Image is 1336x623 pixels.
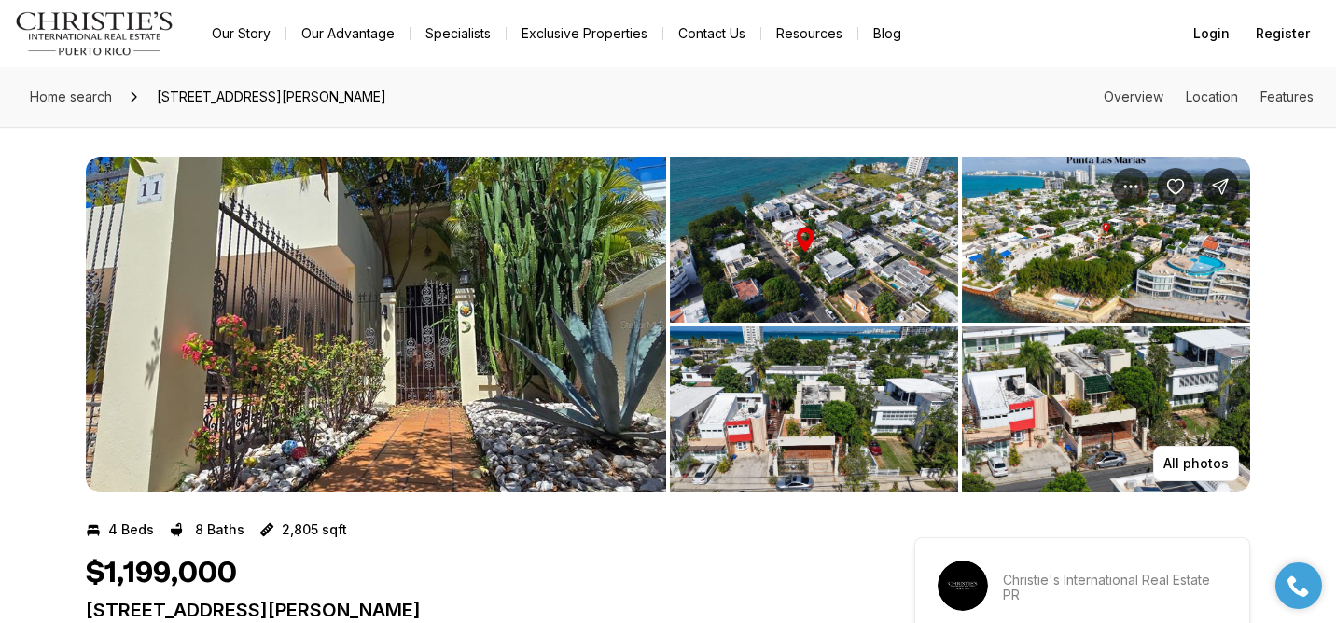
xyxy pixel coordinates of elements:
[197,21,285,47] a: Our Story
[86,599,847,621] p: [STREET_ADDRESS][PERSON_NAME]
[169,515,244,545] button: 8 Baths
[858,21,916,47] a: Blog
[1163,456,1229,471] p: All photos
[962,157,1250,323] button: View image gallery
[1182,15,1241,52] button: Login
[1193,26,1230,41] span: Login
[1157,168,1194,205] button: Save Property: 11 BUCARE
[86,157,666,492] li: 1 of 6
[149,82,394,112] span: [STREET_ADDRESS][PERSON_NAME]
[22,82,119,112] a: Home search
[670,326,958,492] button: View image gallery
[15,11,174,56] img: logo
[1104,90,1314,104] nav: Page section menu
[1256,26,1310,41] span: Register
[282,522,347,537] p: 2,805 sqft
[411,21,506,47] a: Specialists
[1104,89,1163,104] a: Skip to: Overview
[1260,89,1314,104] a: Skip to: Features
[670,157,958,323] button: View image gallery
[1003,573,1227,602] p: Christie's International Real Estate PR
[108,522,154,537] p: 4 Beds
[86,157,666,492] button: View image gallery
[670,157,1250,492] li: 2 of 6
[507,21,662,47] a: Exclusive Properties
[761,21,857,47] a: Resources
[1186,89,1238,104] a: Skip to: Location
[1112,168,1149,205] button: Property options
[286,21,410,47] a: Our Advantage
[86,556,237,591] h1: $1,199,000
[663,21,760,47] button: Contact Us
[1202,168,1239,205] button: Share Property: 11 BUCARE
[1153,446,1239,481] button: All photos
[30,89,112,104] span: Home search
[962,326,1250,492] button: View image gallery
[86,157,1250,492] div: Listing Photos
[1245,15,1321,52] button: Register
[195,522,244,537] p: 8 Baths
